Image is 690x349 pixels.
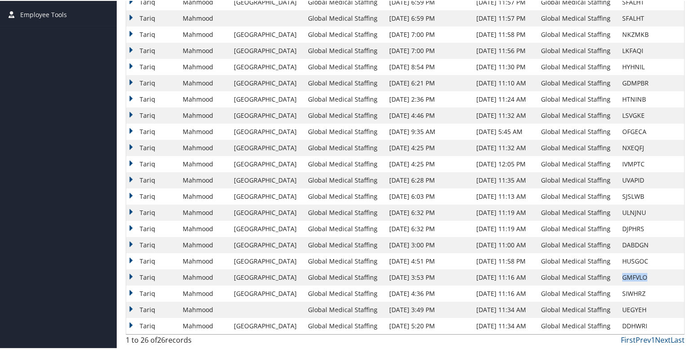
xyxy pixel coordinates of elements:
a: First [621,334,636,344]
td: [DATE] 5:45 AM [472,123,536,139]
td: Tariq [126,42,178,58]
td: Tariq [126,188,178,204]
td: Tariq [126,107,178,123]
td: Tariq [126,9,178,26]
td: GDMPBR [618,74,684,90]
td: [GEOGRAPHIC_DATA] [229,26,303,42]
td: Global Medical Staffing [303,139,385,155]
a: Last [671,334,685,344]
td: Global Medical Staffing [303,285,385,301]
td: [GEOGRAPHIC_DATA] [229,42,303,58]
td: [DATE] 4:25 PM [385,139,472,155]
td: UEGYEH [618,301,684,317]
td: Tariq [126,90,178,107]
td: [GEOGRAPHIC_DATA] [229,90,303,107]
td: Global Medical Staffing [303,42,385,58]
td: Global Medical Staffing [303,123,385,139]
td: [DATE] 11:16 AM [472,285,536,301]
td: Mahmood [178,220,229,236]
td: Mahmood [178,204,229,220]
td: [DATE] 11:57 PM [472,9,536,26]
td: HTNINB [618,90,684,107]
td: [DATE] 4:51 PM [385,252,472,268]
td: Mahmood [178,188,229,204]
td: [DATE] 11:30 PM [472,58,536,74]
td: [GEOGRAPHIC_DATA] [229,74,303,90]
td: Tariq [126,301,178,317]
td: Global Medical Staffing [303,74,385,90]
td: DJPHRS [618,220,684,236]
td: [DATE] 6:21 PM [385,74,472,90]
td: Tariq [126,285,178,301]
td: [DATE] 11:35 AM [472,171,536,188]
td: Global Medical Staffing [536,301,618,317]
td: [GEOGRAPHIC_DATA] [229,285,303,301]
td: ULNJNU [618,204,684,220]
td: [DATE] 4:46 PM [385,107,472,123]
td: Global Medical Staffing [303,171,385,188]
a: 1 [651,334,655,344]
td: DDHWRI [618,317,684,333]
td: Global Medical Staffing [536,74,618,90]
td: [DATE] 11:24 AM [472,90,536,107]
td: Mahmood [178,268,229,285]
td: NKZMKB [618,26,684,42]
td: SFALHT [618,9,684,26]
td: LKFAQI [618,42,684,58]
td: Global Medical Staffing [303,220,385,236]
td: Global Medical Staffing [536,204,618,220]
td: Mahmood [178,139,229,155]
td: Global Medical Staffing [536,139,618,155]
td: [DATE] 9:35 AM [385,123,472,139]
td: Mahmood [178,252,229,268]
div: 1 to 26 of records [126,334,255,349]
td: [DATE] 3:53 PM [385,268,472,285]
td: Global Medical Staffing [303,204,385,220]
td: Tariq [126,74,178,90]
td: Global Medical Staffing [303,90,385,107]
td: [GEOGRAPHIC_DATA] [229,139,303,155]
td: Global Medical Staffing [536,268,618,285]
td: [GEOGRAPHIC_DATA] [229,220,303,236]
td: [DATE] 11:56 PM [472,42,536,58]
td: [DATE] 6:32 PM [385,220,472,236]
td: GMFVLO [618,268,684,285]
td: Global Medical Staffing [303,107,385,123]
td: Mahmood [178,90,229,107]
td: Tariq [126,252,178,268]
span: Employee Tools [20,3,67,25]
td: Mahmood [178,58,229,74]
td: Tariq [126,139,178,155]
a: Prev [636,334,651,344]
td: [DATE] 6:32 PM [385,204,472,220]
td: Tariq [126,317,178,333]
td: [GEOGRAPHIC_DATA] [229,268,303,285]
td: Global Medical Staffing [536,123,618,139]
td: Global Medical Staffing [536,188,618,204]
td: Tariq [126,204,178,220]
td: Global Medical Staffing [303,155,385,171]
td: [DATE] 11:32 AM [472,139,536,155]
td: SJSLWB [618,188,684,204]
td: Mahmood [178,317,229,333]
td: Global Medical Staffing [303,236,385,252]
td: Mahmood [178,236,229,252]
td: [GEOGRAPHIC_DATA] [229,123,303,139]
td: [DATE] 11:13 AM [472,188,536,204]
td: IVMPTC [618,155,684,171]
td: LSVGKE [618,107,684,123]
td: Mahmood [178,9,229,26]
td: Global Medical Staffing [303,188,385,204]
td: [DATE] 2:36 PM [385,90,472,107]
td: [DATE] 6:59 PM [385,9,472,26]
td: OFGECA [618,123,684,139]
td: Global Medical Staffing [536,317,618,333]
td: [GEOGRAPHIC_DATA] [229,155,303,171]
td: [DATE] 4:36 PM [385,285,472,301]
td: Global Medical Staffing [303,9,385,26]
td: Global Medical Staffing [536,285,618,301]
td: Tariq [126,155,178,171]
td: [DATE] 11:16 AM [472,268,536,285]
td: [DATE] 8:54 PM [385,58,472,74]
td: Global Medical Staffing [536,90,618,107]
